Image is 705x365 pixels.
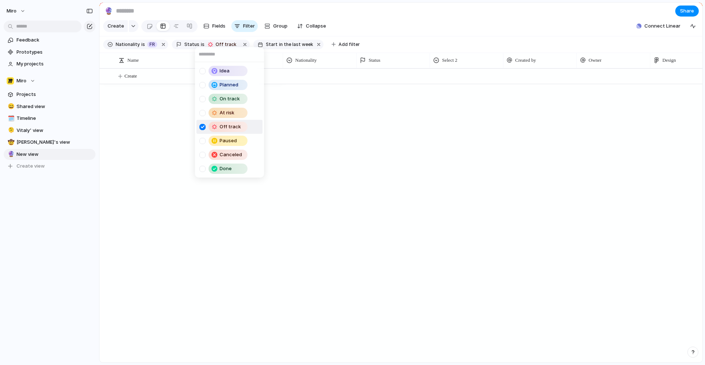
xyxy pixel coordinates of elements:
[220,81,238,89] span: Planned
[220,151,242,158] span: Canceled
[220,165,232,172] span: Done
[220,123,241,130] span: Off track
[220,109,234,117] span: At risk
[220,67,229,75] span: Idea
[220,137,237,144] span: Paused
[220,95,240,103] span: On track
